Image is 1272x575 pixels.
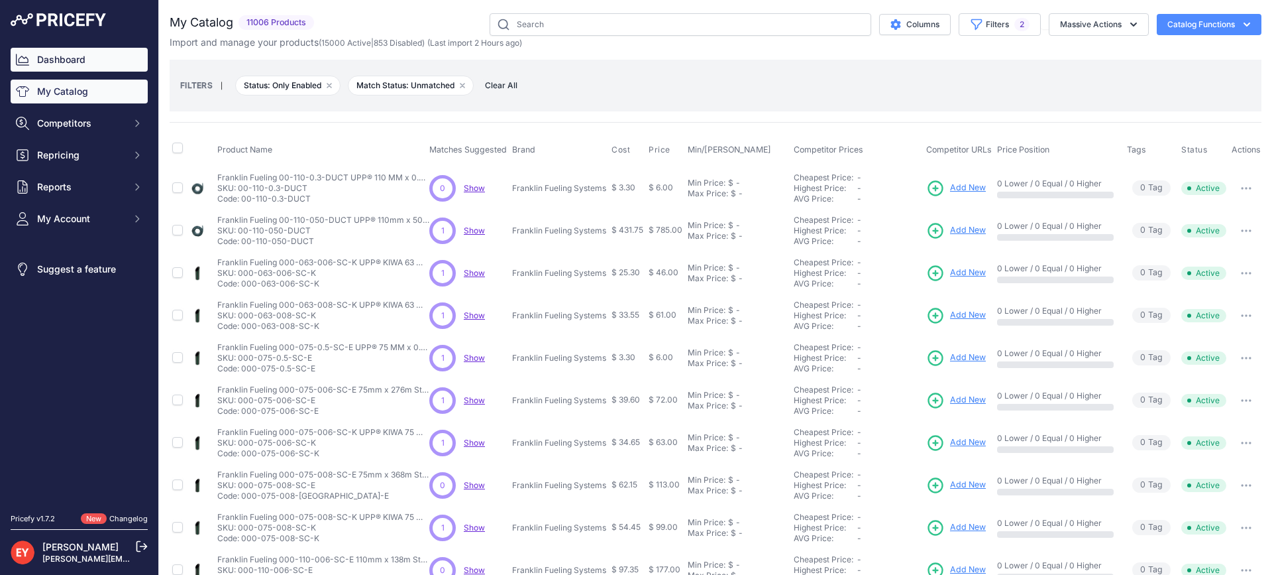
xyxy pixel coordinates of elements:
[794,385,853,395] a: Cheapest Price:
[1132,223,1171,238] span: Tag
[794,470,853,479] a: Cheapest Price:
[997,433,1114,444] p: 0 Lower / 0 Equal / 0 Higher
[217,145,272,155] span: Product Name
[1232,145,1261,155] span: Actions
[1181,479,1226,492] span: Active
[733,390,740,401] div: -
[1140,224,1145,237] span: 0
[611,267,640,277] span: $ 25.30
[42,554,312,564] a: [PERSON_NAME][EMAIL_ADDRESS][PERSON_NAME][DOMAIN_NAME]
[794,427,853,437] a: Cheapest Price:
[688,220,725,231] div: Min Price:
[736,485,743,496] div: -
[37,212,124,225] span: My Account
[1181,145,1208,155] span: Status
[217,480,429,491] p: SKU: 000-075-008-SC-E
[857,257,861,267] span: -
[11,48,148,72] a: Dashboard
[997,178,1114,189] p: 0 Lower / 0 Equal / 0 Higher
[997,145,1049,155] span: Price Position
[794,353,857,363] div: Highest Price:
[217,268,429,279] p: SKU: 000-063-006-SC-K
[611,145,633,155] button: Cost
[857,172,861,182] span: -
[857,268,861,278] span: -
[478,79,524,92] button: Clear All
[217,310,429,321] p: SKU: 000-063-008-SC-K
[857,215,861,225] span: -
[464,565,485,575] span: Show
[1127,145,1146,155] span: Tags
[857,427,861,437] span: -
[1181,436,1226,450] span: Active
[1181,309,1226,322] span: Active
[733,432,740,443] div: -
[512,310,606,321] p: Franklin Fueling Systems
[926,222,986,240] a: Add New
[728,432,733,443] div: $
[1132,478,1171,493] span: Tag
[1132,308,1171,323] span: Tag
[794,225,857,236] div: Highest Price:
[794,172,853,182] a: Cheapest Price:
[1140,394,1145,407] span: 0
[464,523,485,533] a: Show
[440,479,445,491] span: 0
[11,207,148,231] button: My Account
[857,395,861,405] span: -
[857,480,861,490] span: -
[464,438,485,448] span: Show
[42,541,119,552] a: [PERSON_NAME]
[857,491,861,501] span: -
[1140,182,1145,194] span: 0
[429,145,507,155] span: Matches Suggested
[688,485,728,496] div: Max Price:
[217,236,429,247] p: Code: 00-110-050-DUCT
[649,352,673,362] span: $ 6.00
[649,225,682,235] span: $ 785.00
[217,172,429,183] p: Franklin Fueling 00-110-0.3-DUCT UPP® 110 MM x 0.3 M Flexible PE Duct
[731,188,736,199] div: $
[441,225,445,237] span: 1
[688,528,728,539] div: Max Price:
[728,475,733,485] div: $
[464,395,485,405] a: Show
[1049,13,1149,36] button: Massive Actions
[688,188,728,199] div: Max Price:
[926,145,992,155] span: Competitor URLs
[217,183,429,194] p: SKU: 00-110-0.3-DUCT
[348,76,474,96] span: Match Status: Unmatched
[217,257,429,268] p: Franklin Fueling 000-063-006-SC-K UPP® KIWA 63 MM x 5.8 M Secondary Pipe
[794,480,857,491] div: Highest Price:
[321,38,371,48] a: 15000 Active
[217,448,429,459] p: Code: 000-075-006-SC-K
[728,263,733,273] div: $
[794,554,853,564] a: Cheapest Price:
[464,310,485,320] span: Show
[950,436,986,449] span: Add New
[11,143,148,167] button: Repricing
[649,395,678,405] span: $ 72.00
[512,480,606,491] p: Franklin Fueling Systems
[794,363,857,374] div: AVG Price:
[728,220,733,231] div: $
[1181,267,1226,280] span: Active
[238,15,314,31] span: 11006 Products
[611,437,640,447] span: $ 34.65
[794,533,857,544] div: AVG Price:
[611,522,641,532] span: $ 54.45
[731,231,736,241] div: $
[733,220,740,231] div: -
[1014,18,1030,31] span: 2
[217,353,429,363] p: SKU: 000-075-0.5-SC-E
[1132,180,1171,196] span: Tag
[512,268,606,279] p: Franklin Fueling Systems
[728,305,733,316] div: $
[109,514,148,523] a: Changelog
[997,476,1114,486] p: 0 Lower / 0 Equal / 0 Higher
[731,316,736,326] div: $
[1140,309,1145,322] span: 0
[857,310,861,320] span: -
[649,145,673,155] button: Price
[794,215,853,225] a: Cheapest Price:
